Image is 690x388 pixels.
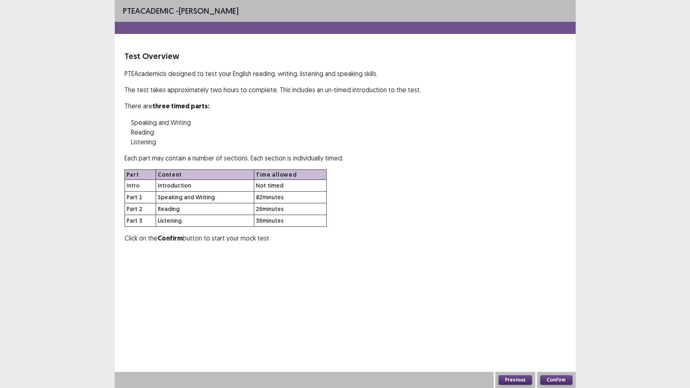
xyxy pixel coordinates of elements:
[158,234,183,242] strong: Confirm
[124,203,156,215] td: Part 2
[156,170,254,180] th: Content
[131,127,566,137] p: Reading
[123,6,174,16] span: PTE academic
[540,375,572,385] button: Confirm
[124,180,156,192] td: Intro
[124,170,156,180] th: Part
[254,180,326,192] td: Not timed
[254,170,326,180] th: Time allowed
[124,192,156,203] td: Part 1
[156,215,254,227] td: Listening
[124,101,566,111] p: There are
[131,137,566,147] p: Listening
[124,85,566,95] p: The test takes approximately two hours to complete. This includes an un-timed introduction to the...
[156,192,254,203] td: Speaking and Writing
[156,180,254,192] td: Introduction
[254,203,326,215] td: 26 minutes
[498,375,532,385] button: Previous
[124,233,566,243] p: Click on the button to start your mock test
[254,192,326,203] td: 82 minutes
[156,203,254,215] td: Reading
[131,118,566,127] p: Speaking and Writing
[152,102,209,110] strong: three timed parts:
[124,69,566,78] p: PTE Academic is designed to test your English reading, writing, listening and speaking skills.
[124,153,566,163] p: Each part may contain a number of sections. Each section is individually timed.
[124,215,156,227] td: Part 3
[124,50,566,62] p: Test Overview
[123,5,238,17] p: - [PERSON_NAME]
[254,215,326,227] td: 36 minutes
